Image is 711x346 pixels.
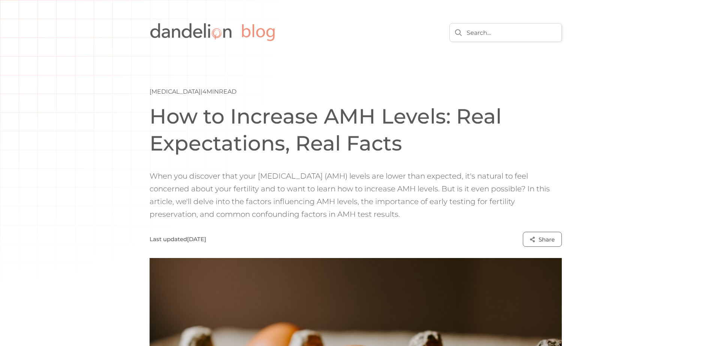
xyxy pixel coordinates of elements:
[150,103,562,157] h1: How to Increase AMH Levels: Real Expectations, Real Facts
[207,88,237,95] div: min
[539,236,555,243] div: Share
[530,235,539,244] div: 
[187,236,206,243] div: [DATE]
[150,88,201,95] div: [MEDICAL_DATA]
[150,236,187,243] div: Last updated
[201,88,202,95] div: |
[523,232,562,247] a: Share
[150,170,562,221] p: When you discover that your [MEDICAL_DATA] (AMH) levels are lower than expected, it's natural to ...
[449,23,562,42] input: Search…
[219,88,237,95] span: read
[202,88,207,95] div: 4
